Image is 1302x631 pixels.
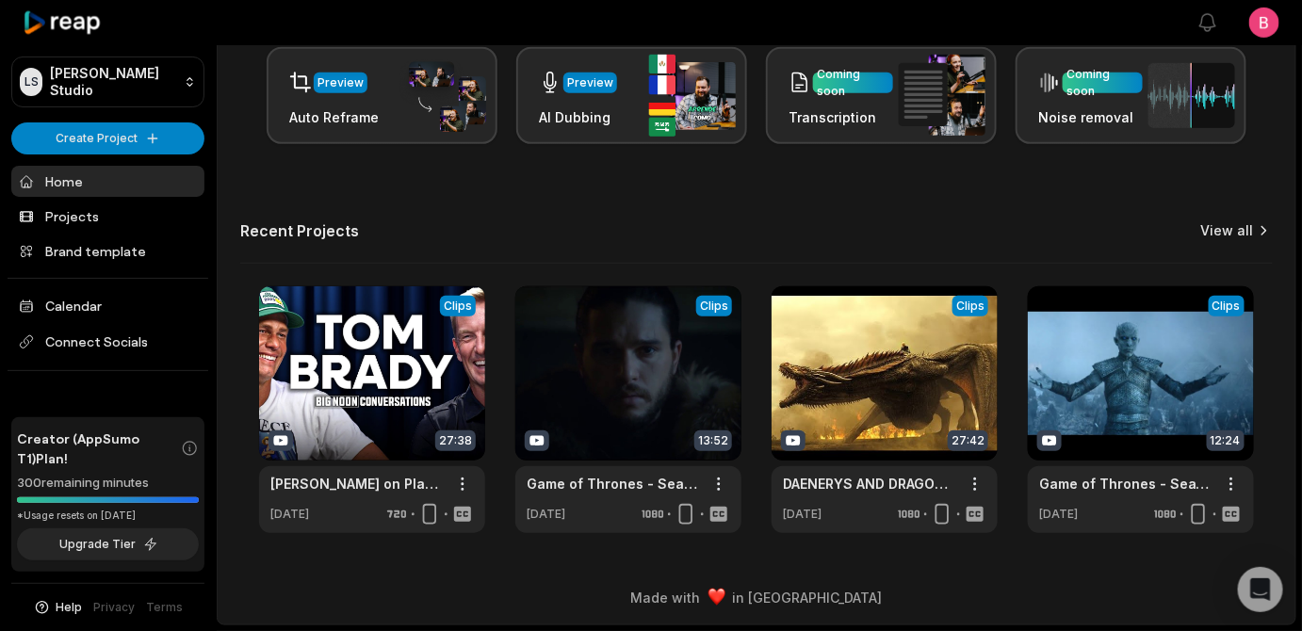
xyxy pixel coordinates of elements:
img: transcription.png [899,55,985,136]
a: Game of Thrones - Season 5 - Top 10 Moments [1039,474,1212,493]
h3: AI Dubbing [539,107,617,127]
img: heart emoji [708,589,725,606]
button: Upgrade Tier [17,528,199,560]
div: Coming soon [817,66,889,100]
p: [PERSON_NAME] Studio [50,65,176,99]
a: Brand template [11,235,204,267]
a: Home [11,166,204,197]
a: Calendar [11,290,204,321]
div: Made with in [GEOGRAPHIC_DATA] [235,588,1278,607]
a: Privacy [94,599,136,616]
h3: Auto Reframe [289,107,379,127]
div: Preview [567,74,613,91]
a: [PERSON_NAME] on Player Development, [PERSON_NAME] at UNC and Super Bowl from the Booth [270,474,444,493]
span: Creator (AppSumo T1) Plan! [17,429,181,468]
img: auto_reframe.png [399,59,486,133]
div: Preview [317,74,364,91]
img: noise_removal.png [1148,63,1235,128]
div: Coming soon [1066,66,1139,100]
span: Connect Socials [11,325,204,359]
span: Help [57,599,83,616]
button: Help [33,599,83,616]
a: Projects [11,201,204,232]
div: Open Intercom Messenger [1238,567,1283,612]
button: Create Project [11,122,204,154]
h2: Recent Projects [240,221,359,240]
div: LS [20,68,42,96]
a: DAENERYS AND DRAGONS- ALL SCENES - SEASON 1-7 [783,474,956,493]
div: *Usage resets on [DATE] [17,509,199,523]
img: ai_dubbing.png [649,55,736,137]
h3: Noise removal [1038,107,1143,127]
a: View all [1201,221,1254,240]
div: 300 remaining minutes [17,474,199,493]
a: Game of Thrones - Season 6 - Top 10 Moments [527,474,700,493]
a: Terms [147,599,184,616]
h3: Transcription [789,107,893,127]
